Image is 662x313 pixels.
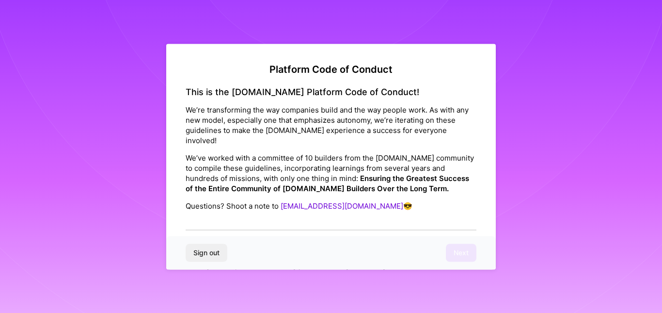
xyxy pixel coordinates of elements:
[193,248,220,258] span: Sign out
[186,63,476,75] h2: Platform Code of Conduct
[186,244,227,262] button: Sign out
[186,153,476,194] p: We’ve worked with a committee of 10 builders from the [DOMAIN_NAME] community to compile these gu...
[186,86,476,97] h4: This is the [DOMAIN_NAME] Platform Code of Conduct!
[281,201,403,211] a: [EMAIL_ADDRESS][DOMAIN_NAME]
[186,105,476,146] p: We’re transforming the way companies build and the way people work. As with any new model, especi...
[186,201,476,211] p: Questions? Shoot a note to 😎
[186,174,469,193] strong: Ensuring the Greatest Success of the Entire Community of [DOMAIN_NAME] Builders Over the Long Term.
